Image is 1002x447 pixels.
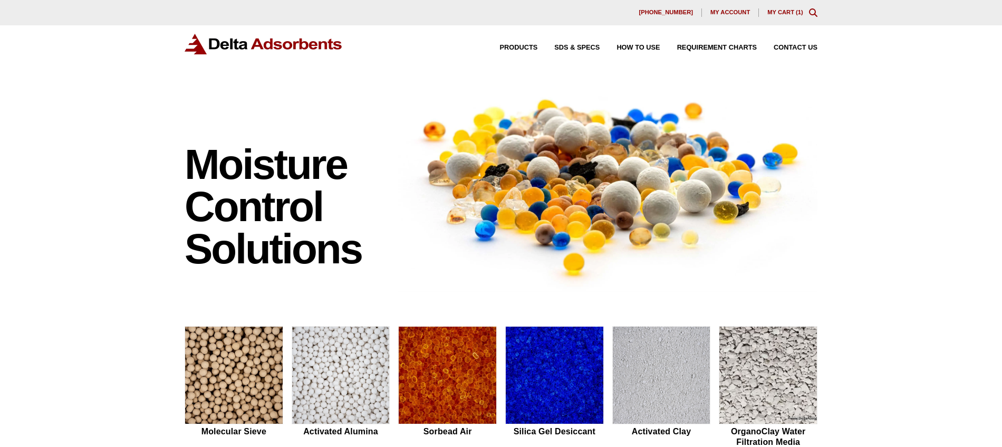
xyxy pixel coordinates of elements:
h2: Molecular Sieve [185,426,283,436]
span: My account [710,9,750,15]
h2: Sorbead Air [398,426,497,436]
span: Products [500,44,538,51]
h2: OrganoClay Water Filtration Media [719,426,817,446]
span: How to Use [616,44,660,51]
span: Contact Us [774,44,817,51]
span: SDS & SPECS [554,44,600,51]
h2: Activated Clay [612,426,711,436]
h2: Activated Alumina [292,426,390,436]
span: 1 [798,9,801,15]
img: Delta Adsorbents [185,34,343,54]
span: Requirement Charts [677,44,757,51]
h2: Silica Gel Desiccant [505,426,604,436]
a: Contact Us [757,44,817,51]
img: Image [398,80,817,292]
a: My account [702,8,759,17]
a: Products [483,44,538,51]
span: [PHONE_NUMBER] [639,9,693,15]
h1: Moisture Control Solutions [185,144,388,270]
a: Requirement Charts [660,44,757,51]
a: How to Use [600,44,660,51]
a: [PHONE_NUMBER] [630,8,702,17]
a: My Cart (1) [767,9,803,15]
div: Toggle Modal Content [809,8,817,17]
a: SDS & SPECS [537,44,600,51]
